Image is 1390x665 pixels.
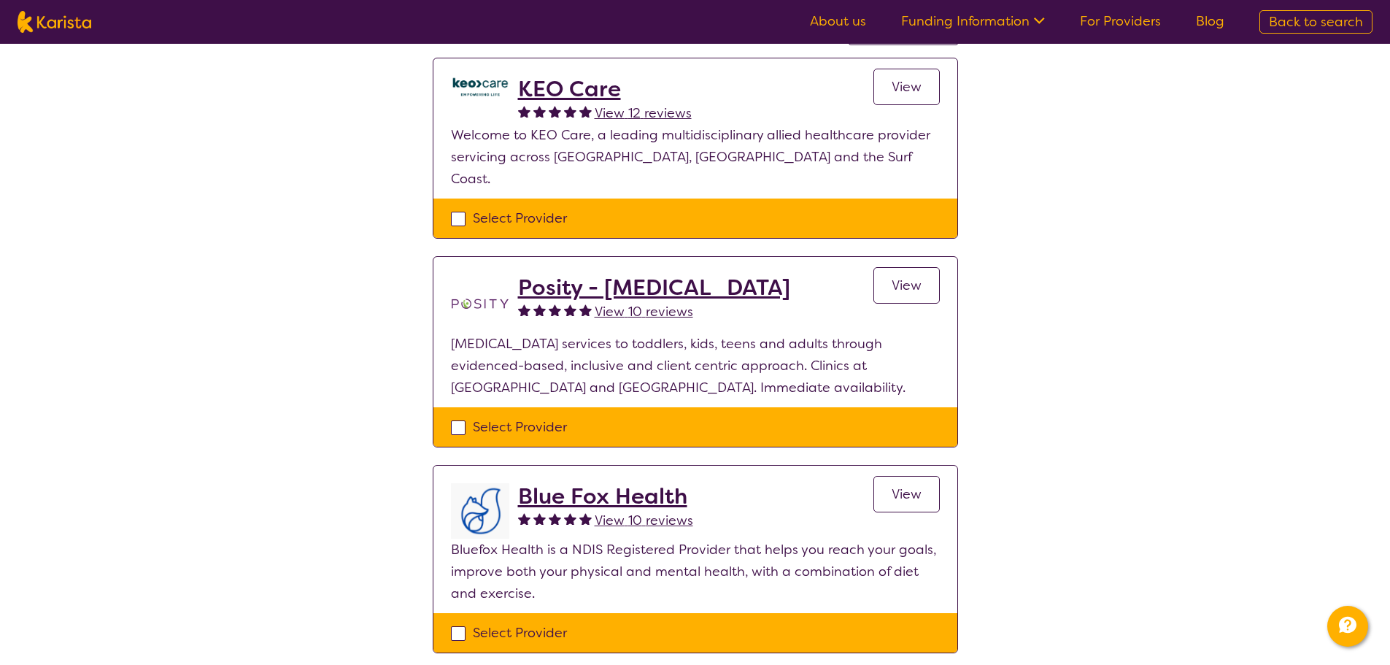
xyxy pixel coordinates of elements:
a: View [873,267,940,304]
a: For Providers [1080,12,1161,30]
img: fullstar [579,304,592,316]
a: Blog [1196,12,1224,30]
a: Blue Fox Health [518,483,693,510]
img: fullstar [533,304,546,316]
img: Karista logo [18,11,91,33]
img: fullstar [549,304,561,316]
a: About us [810,12,866,30]
span: Back to search [1269,13,1363,31]
img: fullstar [549,105,561,118]
span: View 10 reviews [595,303,693,320]
img: fullstar [579,512,592,525]
span: View 12 reviews [595,104,692,122]
img: fullstar [579,105,592,118]
span: View [892,485,922,503]
span: View [892,277,922,294]
a: KEO Care [518,76,692,102]
a: View 10 reviews [595,301,693,323]
span: View [892,78,922,96]
img: a39ze0iqsfmbvtwnthmw.png [451,76,509,97]
img: fullstar [518,105,530,118]
a: View 12 reviews [595,102,692,124]
a: Funding Information [901,12,1045,30]
p: Welcome to KEO Care, a leading multidisciplinary allied healthcare provider servicing across [GEO... [451,124,940,190]
img: fullstar [564,304,576,316]
img: fullstar [564,105,576,118]
img: fullstar [533,512,546,525]
a: View 10 reviews [595,510,693,531]
button: Channel Menu [1327,606,1368,647]
img: t1bslo80pcylnzwjhndq.png [451,274,509,333]
a: View [873,69,940,105]
img: fullstar [564,512,576,525]
p: [MEDICAL_DATA] services to toddlers, kids, teens and adults through evidenced-based, inclusive an... [451,333,940,399]
p: Bluefox Health is a NDIS Registered Provider that helps you reach your goals, improve both your p... [451,539,940,604]
a: Back to search [1259,10,1372,34]
img: fullstar [533,105,546,118]
img: fullstar [518,304,530,316]
img: fullstar [518,512,530,525]
a: Posity - [MEDICAL_DATA] [518,274,790,301]
span: View 10 reviews [595,512,693,529]
a: View [873,476,940,512]
img: fullstar [549,512,561,525]
img: lyehhyr6avbivpacwqcf.png [451,483,509,539]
